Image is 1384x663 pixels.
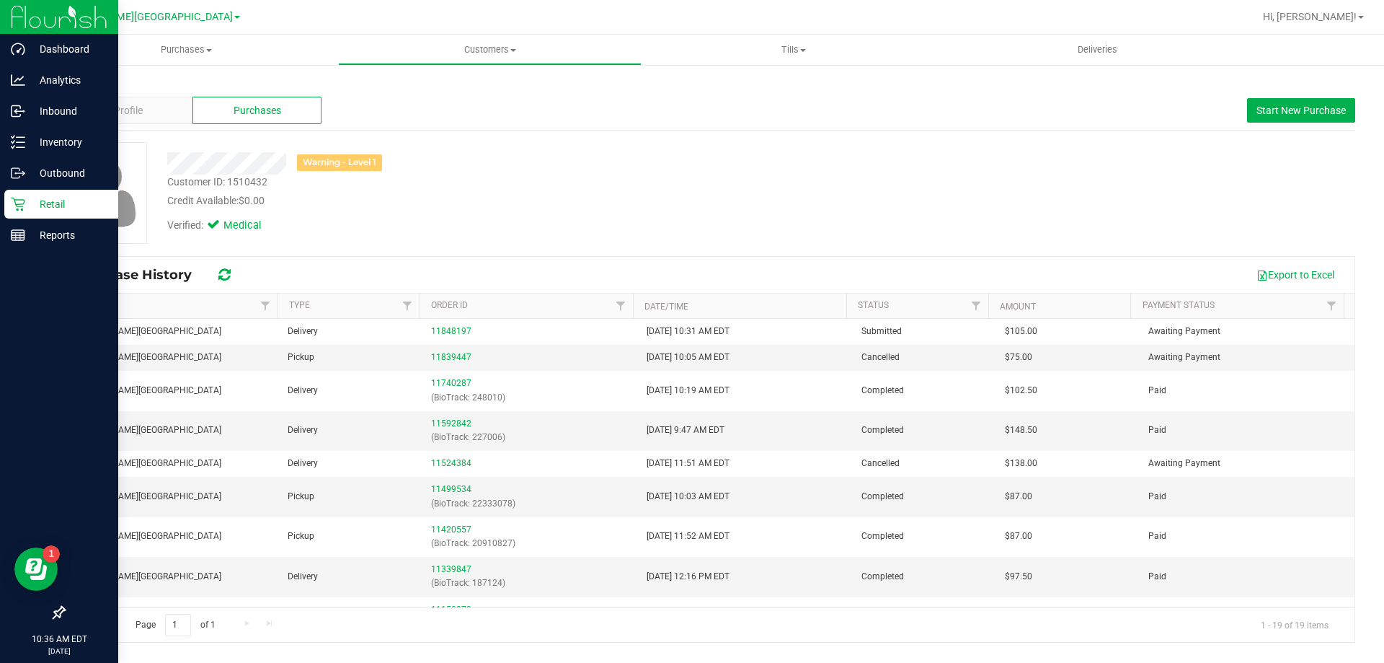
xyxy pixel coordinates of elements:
a: Filter [609,294,633,318]
p: (BioTrack: 187124) [431,576,629,590]
inline-svg: Dashboard [11,42,25,56]
span: Pickup [288,351,314,364]
a: Amount [1000,302,1036,312]
span: $105.00 [1005,325,1037,338]
span: Submitted [861,325,902,338]
span: Cancelled [861,457,900,470]
a: 11339847 [431,564,471,574]
span: Purchases [234,103,281,118]
p: Inventory [25,133,112,151]
span: 1 - 19 of 19 items [1249,614,1340,636]
span: [DATE] 10:03 AM EDT [647,490,729,504]
span: Awaiting Payment [1148,351,1220,364]
span: Completed [861,570,904,584]
div: Customer ID: 1510432 [167,175,267,190]
span: [DATE] 11:51 AM EDT [647,457,729,470]
inline-svg: Outbound [11,166,25,180]
a: 11150878 [431,605,471,615]
span: Page of 1 [123,614,227,636]
a: Payment Status [1143,300,1215,310]
span: Delivery [288,423,318,437]
span: Purchases [35,43,338,56]
p: Outbound [25,164,112,182]
span: Delivery [288,457,318,470]
span: Paid [1148,490,1166,504]
p: (BioTrack: 20910827) [431,537,629,550]
iframe: Resource center [14,548,58,591]
span: Delivery [288,325,318,338]
a: Date/Time [644,302,688,312]
p: Analytics [25,71,112,89]
span: $102.50 [1005,384,1037,398]
span: Profile [114,103,143,118]
p: Dashboard [25,40,112,58]
a: Filter [1320,294,1344,318]
span: [PERSON_NAME][GEOGRAPHIC_DATA] [73,530,221,543]
span: [DATE] 12:16 PM EDT [647,570,729,584]
a: Deliveries [946,35,1249,65]
span: Start New Purchase [1256,105,1346,116]
span: Purchase History [75,267,206,283]
a: 11839447 [431,352,471,362]
span: [PERSON_NAME][GEOGRAPHIC_DATA] [73,384,221,398]
p: [DATE] [6,646,112,657]
span: Paid [1148,423,1166,437]
span: [PERSON_NAME][GEOGRAPHIC_DATA] [73,325,221,338]
span: $87.00 [1005,490,1032,504]
span: [PERSON_NAME][GEOGRAPHIC_DATA] [73,490,221,504]
inline-svg: Inventory [11,135,25,149]
a: Tills [642,35,945,65]
span: Completed [861,490,904,504]
span: [PERSON_NAME][GEOGRAPHIC_DATA] [73,457,221,470]
span: $97.50 [1005,570,1032,584]
span: [DATE] 9:47 AM EDT [647,423,724,437]
a: 11592842 [431,418,471,429]
p: (BioTrack: 22333078) [431,497,629,511]
p: Inbound [25,102,112,120]
span: Completed [861,530,904,543]
span: [DATE] 10:19 AM EDT [647,384,729,398]
iframe: Resource center unread badge [43,545,60,563]
span: Pickup [288,530,314,543]
span: Paid [1148,384,1166,398]
span: Awaiting Payment [1148,325,1220,338]
a: Type [289,300,310,310]
a: 11499534 [431,484,471,494]
span: Completed [861,384,904,398]
p: (BioTrack: 227006) [431,431,629,444]
span: Paid [1148,570,1166,584]
span: Hi, [PERSON_NAME]! [1263,11,1357,22]
a: 11524384 [431,458,471,468]
span: Tills [642,43,944,56]
span: [DATE] 10:05 AM EDT [647,351,729,364]
span: $148.50 [1005,423,1037,437]
span: Deliveries [1058,43,1137,56]
button: Export to Excel [1247,263,1344,287]
span: Cancelled [861,351,900,364]
button: Start New Purchase [1247,98,1355,123]
inline-svg: Retail [11,197,25,211]
span: [DATE] 11:52 AM EDT [647,530,729,543]
inline-svg: Inbound [11,104,25,118]
span: Completed [861,423,904,437]
div: Credit Available: [167,193,802,208]
span: Delivery [288,384,318,398]
p: Reports [25,227,112,244]
span: Customers [339,43,641,56]
span: Paid [1148,530,1166,543]
inline-svg: Analytics [11,73,25,87]
span: $87.00 [1005,530,1032,543]
a: Filter [964,294,988,318]
p: Retail [25,196,112,213]
div: Verified: [167,218,281,234]
p: (BioTrack: 248010) [431,391,629,405]
span: Awaiting Payment [1148,457,1220,470]
a: Filter [396,294,420,318]
span: $75.00 [1005,351,1032,364]
a: 11740287 [431,378,471,388]
p: 10:36 AM EDT [6,633,112,646]
span: [DATE] 10:31 AM EDT [647,325,729,338]
span: Delivery [288,570,318,584]
span: [PERSON_NAME][GEOGRAPHIC_DATA] [73,351,221,364]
